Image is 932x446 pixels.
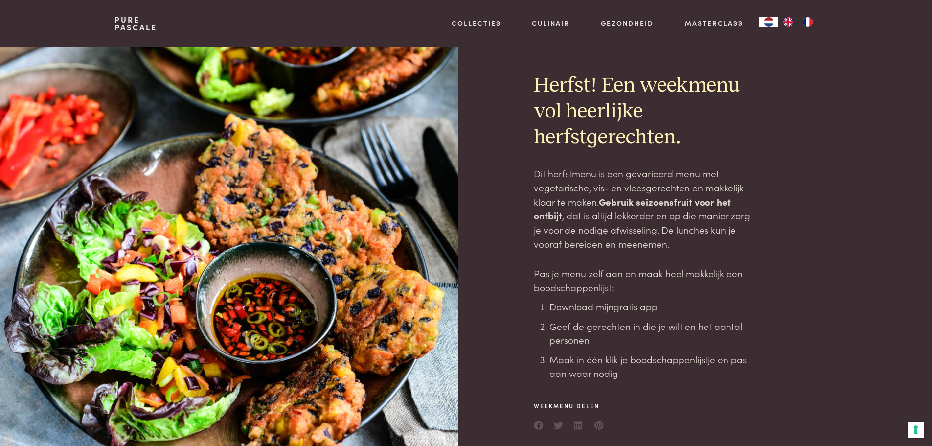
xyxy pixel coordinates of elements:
[778,17,818,27] ul: Language list
[685,18,743,28] a: Masterclass
[114,16,157,31] a: PurePascale
[534,195,731,222] strong: Gebruik seizoensfruit voor het ontbijt
[908,422,924,438] button: Uw voorkeuren voor toestemming voor trackingtechnologieën
[778,17,798,27] a: EN
[549,319,758,347] li: Geef de gerechten in die je wilt en het aantal personen
[549,352,758,380] li: Maak in één klik je boodschappenlijstje en pas aan waar nodig
[798,17,818,27] a: FR
[452,18,501,28] a: Collecties
[614,300,658,313] a: gratis app
[534,266,758,294] p: Pas je menu zelf aan en maak heel makkelijk een boodschappenlijst:
[549,300,758,314] li: Download mijn
[759,17,778,27] a: NL
[601,18,654,28] a: Gezondheid
[534,166,758,251] p: Dit herfstmenu is een gevarieerd menu met vegetarische, vis- en vleesgerechten en makkelijk klaar...
[759,17,818,27] aside: Language selected: Nederlands
[534,401,604,410] span: Weekmenu delen
[534,73,758,151] h2: Herfst! Een weekmenu vol heerlijke herfstgerechten.
[759,17,778,27] div: Language
[532,18,569,28] a: Culinair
